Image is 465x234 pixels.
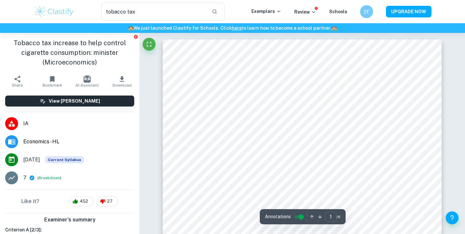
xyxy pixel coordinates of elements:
[23,138,134,146] span: Economics - HL
[143,38,156,51] button: Fullscreen
[76,83,99,87] span: AI Assistant
[386,6,431,17] button: UPGRADE NOW
[39,175,60,181] button: Breakdown
[45,156,84,163] div: This exemplar is based on the current syllabus. Feel free to refer to it for inspiration/ideas wh...
[3,216,137,224] h6: Examiner's summary
[76,198,92,205] span: 452
[232,25,242,31] a: here
[363,8,370,15] h6: [Y
[21,198,39,205] h6: Like it?
[5,38,134,67] h1: Tobacco tax increase to help control cigarette consumption: minister (Microeconomics)
[101,3,207,21] input: Search for any exemplars...
[23,174,26,182] p: 7
[5,96,134,107] button: View [PERSON_NAME]
[104,198,116,205] span: 27
[49,97,100,105] h6: View [PERSON_NAME]
[329,9,347,14] a: Schools
[294,8,316,15] p: Review
[23,120,134,127] span: IA
[1,25,464,32] h6: We just launched Clastify for Schools. Click to learn how to become a school partner.
[113,83,132,87] span: Download
[337,214,340,220] span: / 6
[43,83,62,87] span: Bookmark
[34,5,75,18] img: Clastify logo
[128,25,134,31] span: 🏫
[70,72,105,90] button: AI Assistant
[12,83,23,87] span: Share
[84,76,91,83] img: AI Assistant
[69,196,94,207] div: 452
[251,8,281,15] p: Exemplars
[35,72,70,90] button: Bookmark
[133,34,138,39] button: Report issue
[45,156,84,163] span: Current Syllabus
[360,5,373,18] button: [Y
[23,156,40,164] span: [DATE]
[105,72,139,90] button: Download
[37,175,61,181] span: ( )
[97,196,118,207] div: 27
[5,226,134,233] h6: Criterion A [ 2 / 3 ]:
[446,211,459,224] button: Help and Feedback
[265,213,291,220] span: Annotations
[331,25,337,31] span: 🏫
